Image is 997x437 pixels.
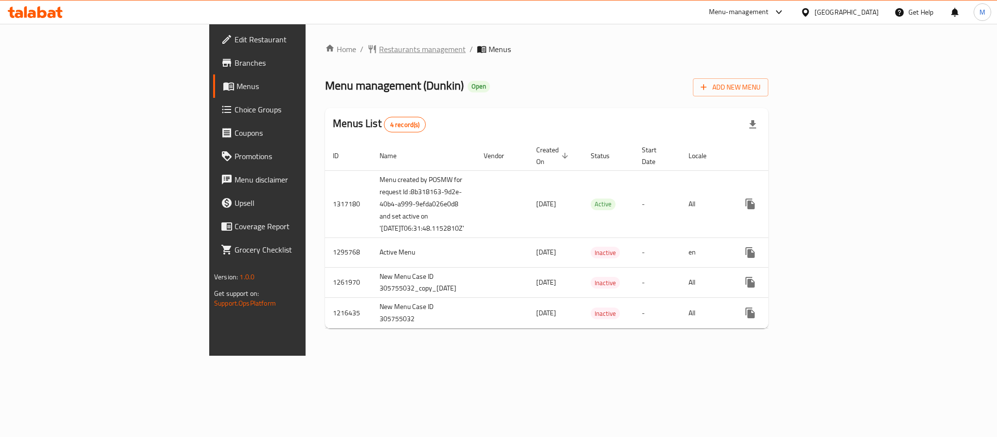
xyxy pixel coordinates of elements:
button: Change Status [762,271,785,294]
td: New Menu Case ID 305755032_copy_[DATE] [372,267,476,298]
button: more [739,301,762,325]
th: Actions [731,141,840,171]
div: Export file [741,113,764,136]
a: Menus [213,74,376,98]
button: more [739,241,762,264]
nav: breadcrumb [325,43,768,55]
td: en [681,237,731,267]
a: Support.OpsPlatform [214,297,276,310]
a: Promotions [213,145,376,168]
td: All [681,298,731,328]
span: Branches [235,57,368,69]
span: Version: [214,271,238,283]
span: [DATE] [536,307,556,319]
h2: Menus List [333,116,426,132]
td: Menu created by POSMW for request Id :8b318163-9d2e-40b4-a999-9efda026e0d8 and set active on '[DA... [372,170,476,237]
li: / [470,43,473,55]
table: enhanced table [325,141,840,329]
span: M [979,7,985,18]
button: Change Status [762,192,785,216]
span: Choice Groups [235,104,368,115]
div: Total records count [384,117,426,132]
td: All [681,267,731,298]
a: Grocery Checklist [213,238,376,261]
span: 1.0.0 [239,271,254,283]
span: Grocery Checklist [235,244,368,255]
span: Upsell [235,197,368,209]
span: Get support on: [214,287,259,300]
span: Add New Menu [701,81,761,93]
td: - [634,267,681,298]
a: Choice Groups [213,98,376,121]
span: 4 record(s) [384,120,426,129]
button: more [739,271,762,294]
span: Locale [689,150,719,162]
td: - [634,237,681,267]
td: - [634,170,681,237]
button: Add New Menu [693,78,768,96]
span: Edit Restaurant [235,34,368,45]
span: Coverage Report [235,220,368,232]
span: Open [468,82,490,91]
a: Menu disclaimer [213,168,376,191]
span: Inactive [591,247,620,258]
span: Vendor [484,150,517,162]
div: Menu-management [709,6,769,18]
div: [GEOGRAPHIC_DATA] [815,7,879,18]
span: Created On [536,144,571,167]
td: All [681,170,731,237]
button: Change Status [762,241,785,264]
span: Inactive [591,308,620,319]
span: Coupons [235,127,368,139]
td: Active Menu [372,237,476,267]
a: Branches [213,51,376,74]
span: Name [380,150,409,162]
span: Active [591,199,616,210]
div: Open [468,81,490,92]
span: Promotions [235,150,368,162]
span: Start Date [642,144,669,167]
a: Upsell [213,191,376,215]
a: Restaurants management [367,43,466,55]
a: Coupons [213,121,376,145]
span: Menus [489,43,511,55]
div: Inactive [591,308,620,319]
button: more [739,192,762,216]
td: New Menu Case ID 305755032 [372,298,476,328]
span: Inactive [591,277,620,289]
span: Menus [236,80,368,92]
span: Menu management ( Dunkin ) [325,74,464,96]
button: Change Status [762,301,785,325]
span: [DATE] [536,246,556,258]
span: [DATE] [536,198,556,210]
span: Status [591,150,622,162]
a: Edit Restaurant [213,28,376,51]
span: Restaurants management [379,43,466,55]
td: - [634,298,681,328]
a: Coverage Report [213,215,376,238]
span: ID [333,150,351,162]
span: Menu disclaimer [235,174,368,185]
span: [DATE] [536,276,556,289]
